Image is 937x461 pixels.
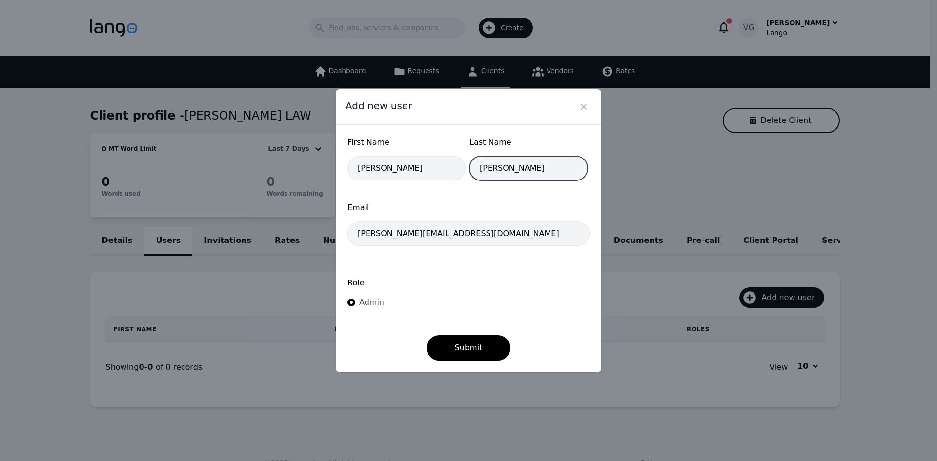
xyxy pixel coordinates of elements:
[359,298,384,307] span: Admin
[347,156,466,180] input: First Name
[347,202,590,214] span: Email
[347,137,466,148] span: First Name
[347,277,590,289] label: Role
[576,99,591,115] button: Close
[469,156,588,180] input: Last Name
[347,299,355,306] input: Admin
[469,137,588,148] span: Last Name
[346,99,412,113] span: Add new user
[347,221,590,246] input: Email
[427,335,511,361] button: Submit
